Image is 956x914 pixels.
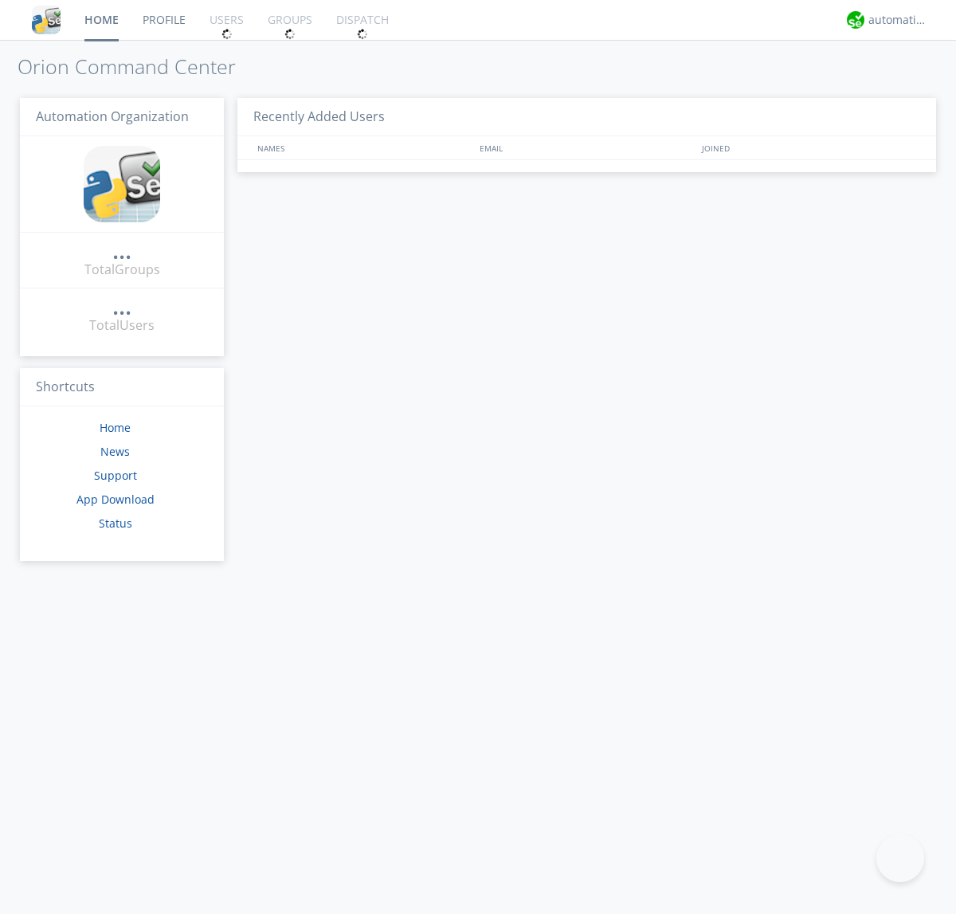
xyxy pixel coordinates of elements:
[94,468,137,483] a: Support
[221,29,233,40] img: spin.svg
[100,444,130,459] a: News
[100,420,131,435] a: Home
[84,261,160,279] div: Total Groups
[36,108,189,125] span: Automation Organization
[868,12,928,28] div: automation+atlas
[89,316,155,335] div: Total Users
[76,492,155,507] a: App Download
[253,136,472,159] div: NAMES
[32,6,61,34] img: cddb5a64eb264b2086981ab96f4c1ba7
[84,146,160,222] img: cddb5a64eb264b2086981ab96f4c1ba7
[237,98,936,137] h3: Recently Added Users
[112,298,131,314] div: ...
[99,516,132,531] a: Status
[698,136,921,159] div: JOINED
[112,242,131,258] div: ...
[284,29,296,40] img: spin.svg
[357,29,368,40] img: spin.svg
[476,136,698,159] div: EMAIL
[876,834,924,882] iframe: Toggle Customer Support
[847,11,864,29] img: d2d01cd9b4174d08988066c6d424eccd
[112,298,131,316] a: ...
[20,368,224,407] h3: Shortcuts
[112,242,131,261] a: ...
